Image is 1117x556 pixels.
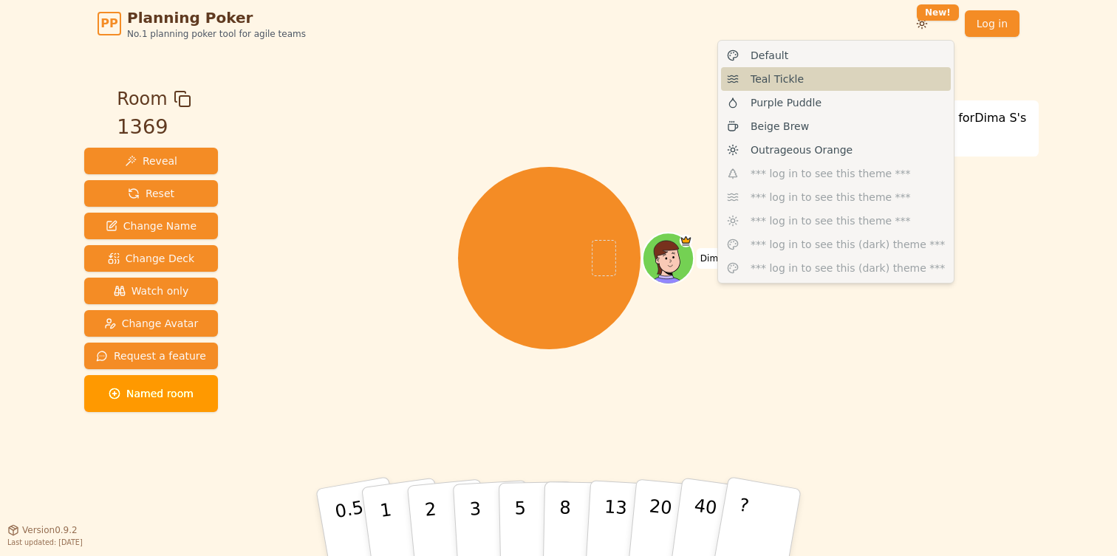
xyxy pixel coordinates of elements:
span: Default [751,48,788,63]
span: Teal Tickle [751,72,804,86]
span: Beige Brew [751,119,809,134]
span: Outrageous Orange [751,143,853,157]
span: Purple Puddle [751,95,821,110]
